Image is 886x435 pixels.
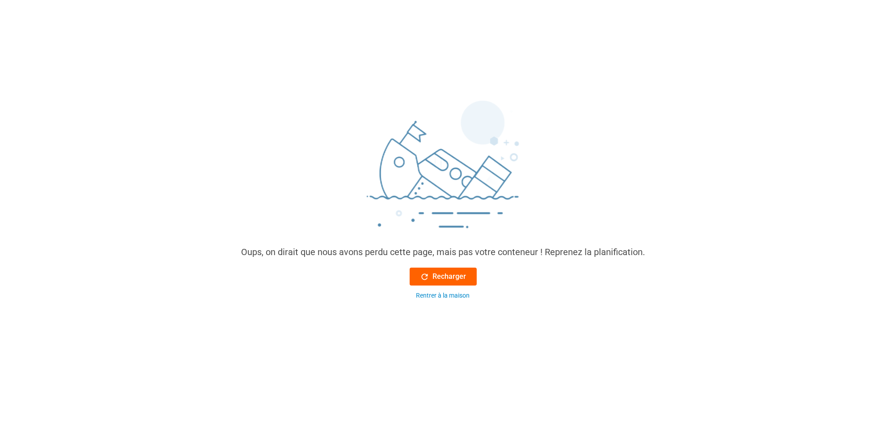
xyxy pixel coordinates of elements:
[433,272,466,281] font: Recharger
[241,247,645,257] font: Oups, on dirait que nous avons perdu cette page, mais pas votre conteneur ! Reprenez la planifica...
[410,291,477,300] button: Rentrer à la maison
[416,292,470,299] font: Rentrer à la maison
[410,268,477,286] button: Recharger
[309,97,577,245] img: sinking_ship.png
